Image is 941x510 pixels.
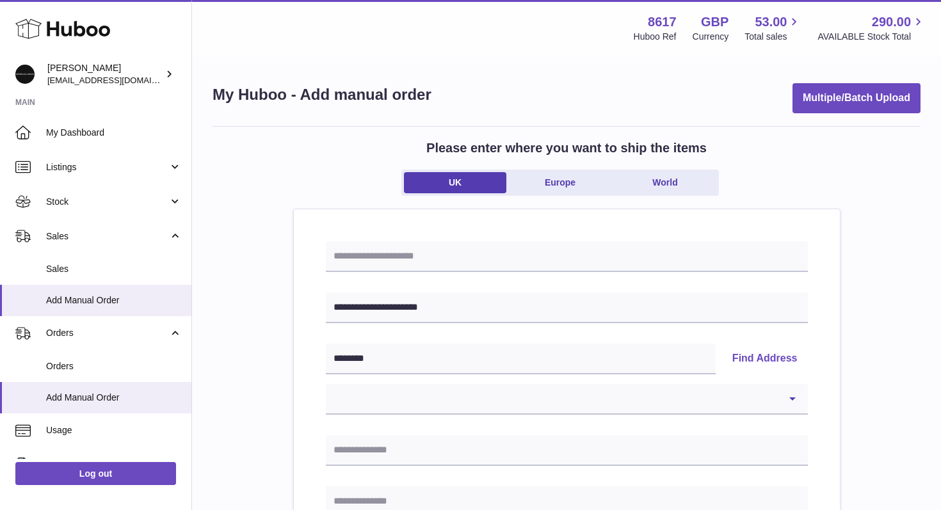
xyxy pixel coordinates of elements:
[693,31,729,43] div: Currency
[648,13,677,31] strong: 8617
[744,31,801,43] span: Total sales
[213,84,431,105] h1: My Huboo - Add manual order
[47,75,188,85] span: [EMAIL_ADDRESS][DOMAIN_NAME]
[755,13,787,31] span: 53.00
[817,31,926,43] span: AVAILABLE Stock Total
[404,172,506,193] a: UK
[426,139,707,157] h2: Please enter where you want to ship the items
[744,13,801,43] a: 53.00 Total sales
[47,62,163,86] div: [PERSON_NAME]
[46,294,182,307] span: Add Manual Order
[634,31,677,43] div: Huboo Ref
[46,263,182,275] span: Sales
[46,424,182,436] span: Usage
[46,360,182,372] span: Orders
[872,13,911,31] span: 290.00
[46,392,182,404] span: Add Manual Order
[722,344,808,374] button: Find Address
[792,83,921,113] button: Multiple/Batch Upload
[614,172,716,193] a: World
[46,161,168,173] span: Listings
[46,327,168,339] span: Orders
[46,196,168,208] span: Stock
[817,13,926,43] a: 290.00 AVAILABLE Stock Total
[46,230,168,243] span: Sales
[15,65,35,84] img: hello@alfredco.com
[509,172,611,193] a: Europe
[15,462,176,485] a: Log out
[701,13,728,31] strong: GBP
[46,127,182,139] span: My Dashboard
